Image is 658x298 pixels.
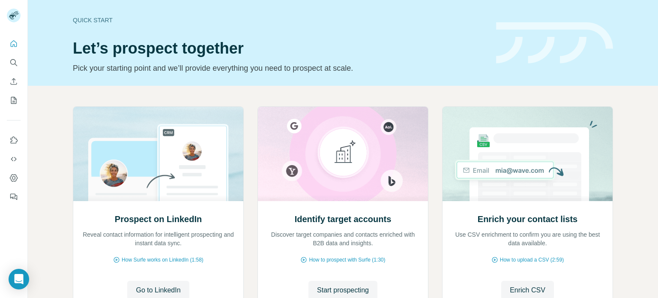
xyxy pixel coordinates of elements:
button: Use Surfe API [7,151,21,167]
button: Search [7,55,21,70]
p: Pick your starting point and we’ll provide everything you need to prospect at scale. [73,62,486,74]
img: Enrich your contact lists [442,107,613,201]
div: Quick start [73,16,486,24]
h1: Let’s prospect together [73,40,486,57]
img: Prospect on LinkedIn [73,107,244,201]
button: Dashboard [7,170,21,186]
p: Reveal contact information for intelligent prospecting and instant data sync. [82,230,235,247]
span: How Surfe works on LinkedIn (1:58) [122,256,203,264]
button: Use Surfe on LinkedIn [7,132,21,148]
img: Identify target accounts [257,107,428,201]
button: Enrich CSV [7,74,21,89]
button: My lists [7,93,21,108]
h2: Enrich your contact lists [478,213,577,225]
span: Enrich CSV [510,285,545,295]
span: How to upload a CSV (2:59) [500,256,564,264]
img: banner [496,22,613,64]
h2: Prospect on LinkedIn [115,213,202,225]
button: Quick start [7,36,21,51]
p: Discover target companies and contacts enriched with B2B data and insights. [266,230,419,247]
div: Open Intercom Messenger [9,269,29,289]
span: Go to LinkedIn [136,285,180,295]
span: Start prospecting [317,285,369,295]
button: Feedback [7,189,21,205]
p: Use CSV enrichment to confirm you are using the best data available. [451,230,604,247]
h2: Identify target accounts [295,213,392,225]
span: How to prospect with Surfe (1:30) [309,256,385,264]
